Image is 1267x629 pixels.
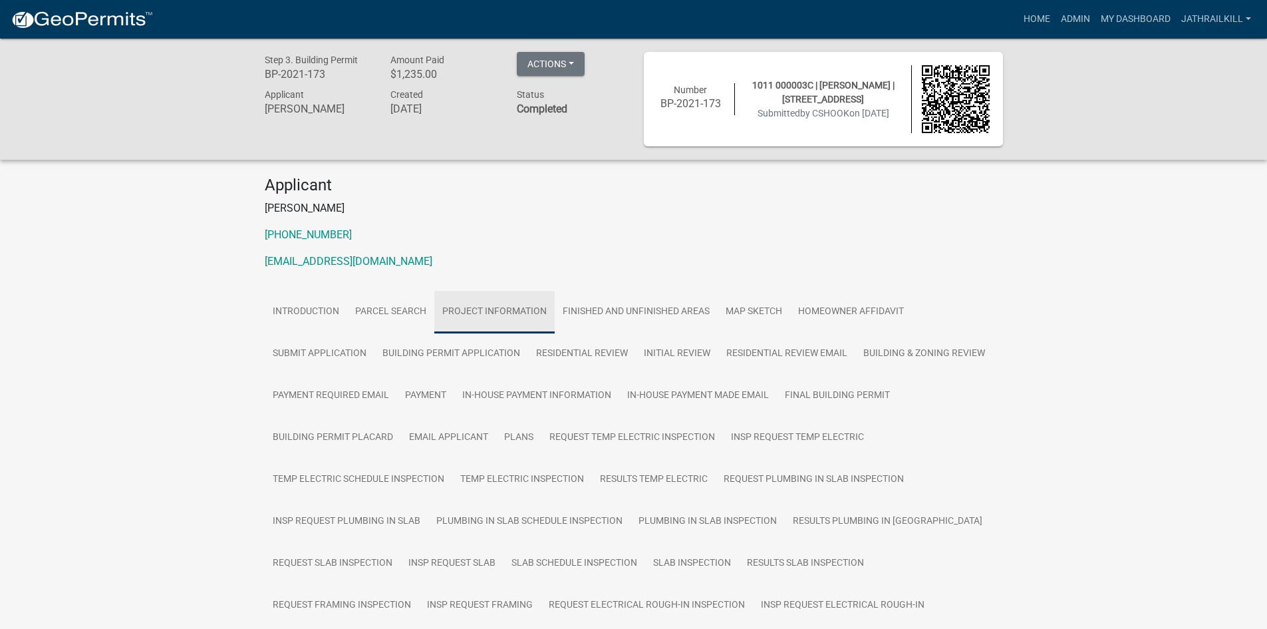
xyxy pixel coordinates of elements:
h6: [PERSON_NAME] [265,103,371,115]
a: Residential Review [528,333,636,375]
a: Final Building Permit [777,375,898,417]
a: Results Temp Electric [592,459,716,501]
span: Created [390,89,423,100]
a: Jathrailkill [1176,7,1256,32]
a: Payment Required Email [265,375,397,417]
a: Map Sketch [718,291,790,333]
a: Submit Application [265,333,374,375]
a: Building Permit Placard [265,417,401,459]
a: Request Plumbing In Slab Inspection [716,459,912,501]
a: Insp Request Temp Electric [723,417,872,459]
a: Email Applicant [401,417,496,459]
a: Plumbing In Slab Inspection [631,501,785,543]
h6: BP-2021-173 [265,68,371,81]
a: Temp Electric Schedule Inspection [265,459,452,501]
p: [PERSON_NAME] [265,200,1003,216]
a: Payment [397,375,454,417]
span: Number [674,85,707,95]
a: Insp Request Electrical Rough-In [753,584,932,627]
a: Plans [496,417,541,459]
a: Initial Review [636,333,718,375]
a: In-House Payment Made Email [619,375,777,417]
a: [PHONE_NUMBER] [265,228,352,241]
a: [EMAIL_ADDRESS][DOMAIN_NAME] [265,255,432,268]
a: My Dashboard [1095,7,1176,32]
a: Admin [1056,7,1095,32]
a: Request Slab Inspection [265,542,400,585]
a: Insp Request Slab [400,542,503,585]
button: Actions [517,52,585,76]
a: Slab Schedule Inspection [503,542,645,585]
a: Homeowner Affidavit [790,291,912,333]
a: Results Plumbing In [GEOGRAPHIC_DATA] [785,501,990,543]
a: Home [1018,7,1056,32]
a: Introduction [265,291,347,333]
span: Step 3. Building Permit [265,55,358,65]
a: Building Permit Application [374,333,528,375]
h6: BP-2021-173 [657,97,725,110]
a: Request Electrical Rough-In Inspection [541,584,753,627]
h6: $1,235.00 [390,68,497,81]
a: Results Slab Inspection [739,542,872,585]
a: Building & Zoning Review [855,333,993,375]
a: Temp Electric Inspection [452,459,592,501]
span: 1011 000003C | [PERSON_NAME] | [STREET_ADDRESS] [752,80,895,105]
a: Residential Review Email [718,333,855,375]
a: Slab Inspection [645,542,739,585]
span: by CSHOOK [800,108,849,118]
img: QR code [922,65,990,133]
span: Submitted on [DATE] [758,108,889,118]
h6: [DATE] [390,103,497,115]
span: Applicant [265,89,304,100]
a: Project Information [434,291,555,333]
strong: Completed [517,103,567,115]
a: Request Temp Electric Inspection [541,417,723,459]
a: Parcel search [347,291,434,333]
a: Plumbing In Slab Schedule Inspection [428,501,631,543]
h4: Applicant [265,176,1003,195]
a: Request Framing Inspection [265,584,419,627]
span: Status [517,89,544,100]
a: In-House Payment Information [454,375,619,417]
span: Amount Paid [390,55,444,65]
a: Insp Request Framing [419,584,541,627]
a: Finished and Unfinished Areas [555,291,718,333]
a: Insp Request Plumbing In Slab [265,501,428,543]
